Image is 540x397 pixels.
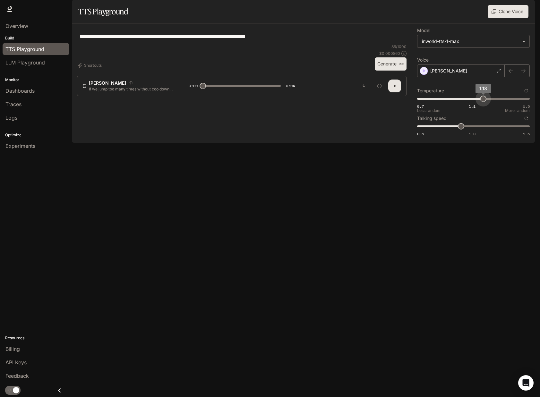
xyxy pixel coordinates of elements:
[89,86,173,92] p: If we jump too many times without cooldown, it could short out your neural circuitry.
[523,115,530,122] button: Reset to default
[126,81,135,85] button: Copy Voice ID
[430,68,467,74] p: [PERSON_NAME]
[469,104,476,109] span: 1.1
[518,375,534,391] div: Open Intercom Messenger
[417,28,430,33] p: Model
[379,51,400,56] p: $ 0.000860
[417,89,444,93] p: Temperature
[399,62,404,66] p: ⌘⏎
[417,58,429,62] p: Voice
[469,131,476,137] span: 1.0
[505,109,530,113] p: More random
[189,83,198,89] span: 0:00
[417,131,424,137] span: 0.5
[488,5,528,18] button: Clone Voice
[357,80,370,92] button: Download audio
[89,80,126,86] p: [PERSON_NAME]
[417,35,529,47] div: inworld-tts-1-max
[523,131,530,137] span: 1.5
[391,44,407,49] p: 86 / 1000
[82,82,86,90] div: C
[479,86,487,91] span: 1.18
[422,38,519,45] div: inworld-tts-1-max
[77,60,104,71] button: Shortcuts
[417,116,447,121] p: Talking speed
[286,83,295,89] span: 0:04
[523,87,530,94] button: Reset to default
[78,5,128,18] h1: TTS Playground
[523,104,530,109] span: 1.5
[417,104,424,109] span: 0.7
[375,57,407,71] button: Generate⌘⏎
[373,80,386,92] button: Inspect
[417,109,441,113] p: Less random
